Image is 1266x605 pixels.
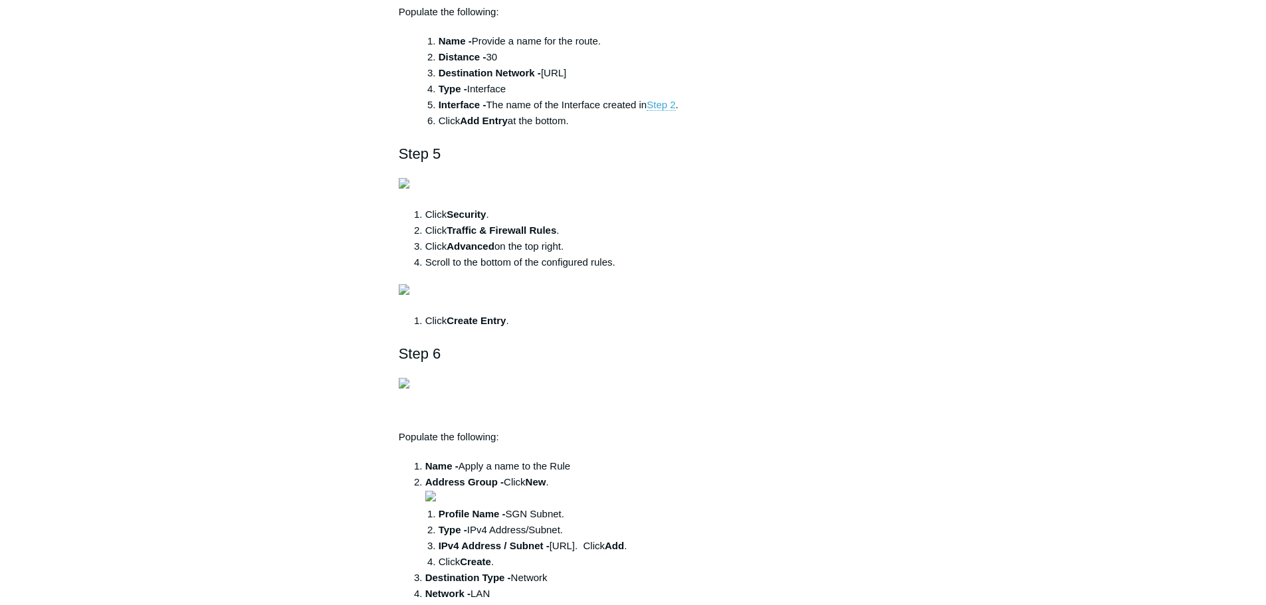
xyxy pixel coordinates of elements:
strong: Advanced [447,240,494,252]
strong: IPv4 Address / Subnet - [439,540,550,551]
img: 35424755669779 [399,284,409,295]
li: The name of the Interface created in . [439,97,868,113]
li: Provide a name for the route. [439,33,868,49]
h2: Step 6 [399,342,868,365]
li: Click . [425,222,868,238]
strong: Network - [425,588,471,599]
strong: Add Entry [460,115,508,126]
li: Interface [439,81,868,97]
strong: Address Group - [425,476,504,487]
strong: Security [447,209,486,220]
li: Apply a name to the Rule [425,458,868,474]
li: Network [425,570,868,586]
strong: Destination Type - [425,572,511,583]
li: Click . [425,207,868,222]
strong: Create [460,556,491,567]
strong: Interface - [439,99,486,110]
li: Click . [425,474,868,570]
li: [URL]. Click . [439,538,868,554]
strong: Create Entry [447,315,506,326]
li: LAN [425,586,868,602]
strong: Type - [439,83,467,94]
p: Populate the following: [399,429,868,445]
li: Click . [439,554,868,570]
img: 35424763998995 [399,178,409,189]
strong: Name - [425,460,459,472]
img: 35424764007571 [425,491,436,501]
strong: New [526,476,546,487]
strong: Name - [439,35,472,46]
strong: Type - [439,524,467,535]
li: Click . [425,313,868,329]
strong: Traffic & Firewall Rules [447,224,556,236]
h2: Step 5 [399,142,868,165]
img: 35424755674771 [399,378,409,389]
li: Scroll to the bottom of the configured rules. [425,254,868,270]
li: SGN Subnet. [439,506,868,522]
a: Step 2 [647,99,675,111]
p: Populate the following: [399,4,868,20]
li: Click at the bottom. [439,113,868,129]
strong: Add [605,540,624,551]
li: IPv4 Address/Subnet. [439,522,868,538]
strong: Destination Network - [439,67,541,78]
strong: Distance - [439,51,486,62]
li: Click on the top right. [425,238,868,254]
strong: Profile Name - [439,508,506,519]
li: 30 [439,49,868,65]
li: [URL] [439,65,868,81]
